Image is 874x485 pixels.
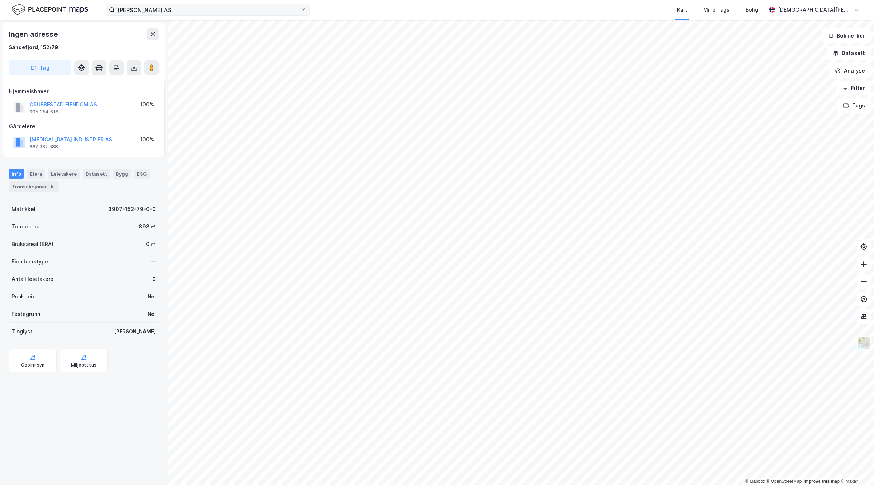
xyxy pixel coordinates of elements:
[9,43,58,52] div: Sandefjord, 152/79
[147,292,156,301] div: Nei
[767,479,802,484] a: OpenStreetMap
[139,222,156,231] div: 898 ㎡
[146,240,156,249] div: 0 ㎡
[140,135,154,144] div: 100%
[114,327,156,336] div: [PERSON_NAME]
[836,81,871,95] button: Filter
[115,4,300,15] input: Søk på adresse, matrikkel, gårdeiere, leietakere eller personer
[108,205,156,214] div: 3907-152-79-0-0
[12,257,48,266] div: Eiendomstype
[12,3,88,16] img: logo.f888ab2527a4732fd821a326f86c7f29.svg
[134,169,150,179] div: ESG
[857,336,871,350] img: Z
[12,222,41,231] div: Tomteareal
[140,100,154,109] div: 100%
[745,5,758,14] div: Bolig
[827,46,871,60] button: Datasett
[9,28,59,40] div: Ingen adresse
[48,169,80,179] div: Leietakere
[113,169,131,179] div: Bygg
[27,169,45,179] div: Eiere
[12,292,36,301] div: Punktleie
[21,362,45,368] div: Geoinnsyn
[745,479,765,484] a: Mapbox
[12,275,54,283] div: Antall leietakere
[71,362,97,368] div: Miljøstatus
[9,60,71,75] button: Tag
[151,257,156,266] div: —
[677,5,687,14] div: Kart
[778,5,851,14] div: [DEMOGRAPHIC_DATA][PERSON_NAME]
[804,479,840,484] a: Improve this map
[703,5,729,14] div: Mine Tags
[838,450,874,485] iframe: Chat Widget
[12,240,54,249] div: Bruksareal (BRA)
[9,87,158,96] div: Hjemmelshaver
[29,109,58,115] div: 995 354 616
[83,169,110,179] div: Datasett
[12,327,32,336] div: Tinglyst
[48,183,56,190] div: 5
[9,122,158,131] div: Gårdeiere
[9,181,59,192] div: Transaksjoner
[12,310,40,318] div: Festegrunn
[12,205,35,214] div: Matrikkel
[152,275,156,283] div: 0
[29,144,58,150] div: 982 982 588
[822,28,871,43] button: Bokmerker
[829,63,871,78] button: Analyse
[147,310,156,318] div: Nei
[837,98,871,113] button: Tags
[9,169,24,179] div: Info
